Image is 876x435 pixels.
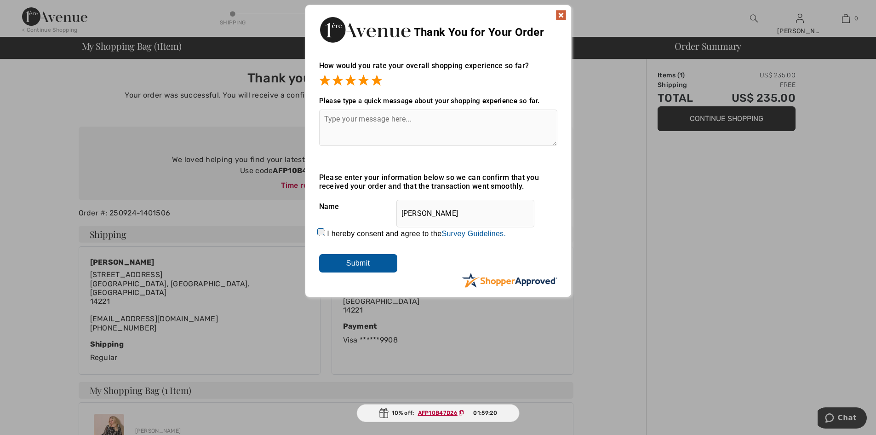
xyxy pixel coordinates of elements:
[319,97,557,105] div: Please type a quick message about your shopping experience so far.
[418,410,458,416] ins: AFP10B47D26
[20,6,39,15] span: Chat
[379,408,388,418] img: Gift.svg
[319,195,557,218] div: Name
[319,52,557,87] div: How would you rate your overall shopping experience so far?
[319,173,557,191] div: Please enter your information below so we can confirm that you received your order and that the t...
[441,230,506,238] a: Survey Guidelines.
[319,14,411,45] img: Thank You for Your Order
[356,404,520,422] div: 10% off:
[473,409,497,417] span: 01:59:20
[555,10,567,21] img: x
[319,254,397,273] input: Submit
[414,26,544,39] span: Thank You for Your Order
[327,230,506,238] label: I hereby consent and agree to the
